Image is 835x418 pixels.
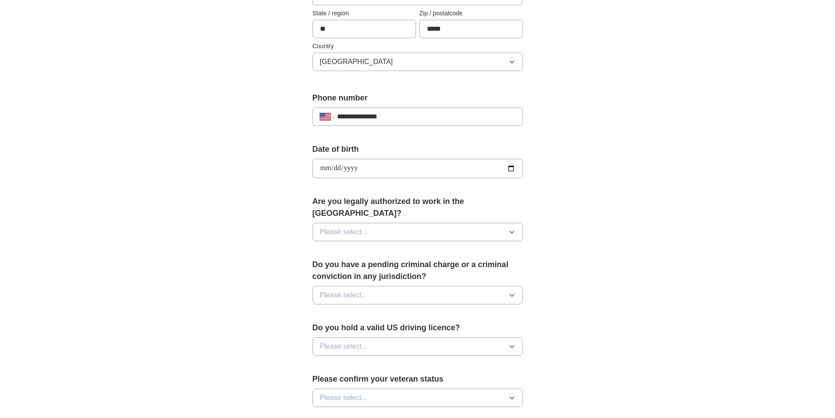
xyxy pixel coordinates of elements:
[313,337,523,356] button: Please select...
[313,286,523,304] button: Please select...
[313,9,416,18] label: State / region
[313,223,523,241] button: Please select...
[313,389,523,407] button: Please select...
[313,259,523,282] label: Do you have a pending criminal charge or a criminal conviction in any jurisdiction?
[419,9,523,18] label: Zip / postalcode
[320,393,368,403] span: Please select...
[313,143,523,155] label: Date of birth
[320,341,368,352] span: Please select...
[313,322,523,334] label: Do you hold a valid US driving licence?
[320,57,393,67] span: [GEOGRAPHIC_DATA]
[313,196,523,219] label: Are you legally authorized to work in the [GEOGRAPHIC_DATA]?
[313,92,523,104] label: Phone number
[313,42,523,51] label: Country
[320,227,368,237] span: Please select...
[313,373,523,385] label: Please confirm your veteran status
[313,53,523,71] button: [GEOGRAPHIC_DATA]
[320,290,368,300] span: Please select...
